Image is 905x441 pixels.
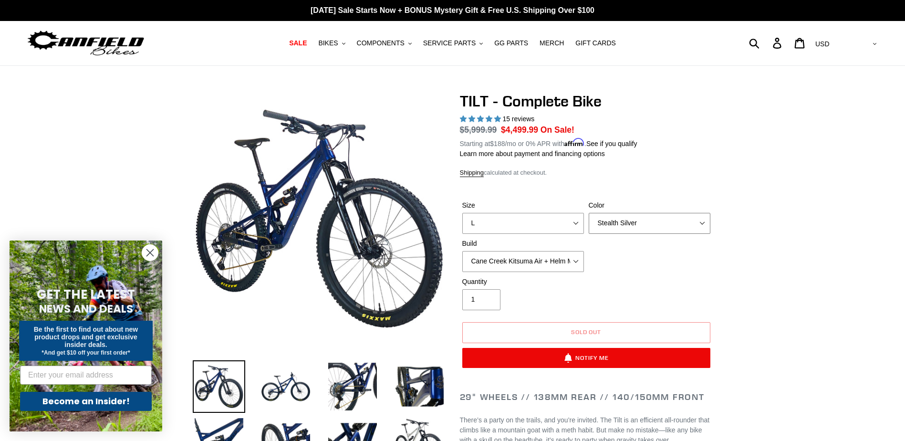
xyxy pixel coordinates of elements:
button: BIKES [313,37,350,50]
label: Build [462,239,584,249]
button: COMPONENTS [352,37,416,50]
span: MERCH [540,39,564,47]
a: MERCH [535,37,569,50]
a: See if you qualify - Learn more about Affirm Financing (opens in modal) [586,140,637,147]
span: 5.00 stars [460,115,503,123]
span: 15 reviews [502,115,534,123]
label: Color [589,200,710,210]
span: Sold out [571,328,602,336]
img: Load image into Gallery viewer, TILT - Complete Bike [326,360,379,413]
span: On Sale! [541,124,574,136]
a: SALE [284,37,312,50]
s: $5,999.99 [460,125,497,135]
a: Learn more about payment and financing options [460,150,605,157]
p: Starting at /mo or 0% APR with . [460,136,637,149]
a: Shipping [460,169,484,177]
span: Affirm [564,138,584,147]
a: GIFT CARDS [571,37,621,50]
h1: TILT - Complete Bike [460,92,713,110]
span: GET THE LATEST [37,286,135,303]
span: *And get $10 off your first order* [42,349,130,356]
h2: 29" Wheels // 138mm Rear // 140/150mm Front [460,392,713,402]
img: Canfield Bikes [26,28,146,58]
label: Size [462,200,584,210]
button: SERVICE PARTS [418,37,488,50]
span: SALE [289,39,307,47]
button: Become an Insider! [20,392,152,411]
input: Enter your email address [20,366,152,385]
span: COMPONENTS [357,39,405,47]
span: $4,499.99 [501,125,538,135]
span: Be the first to find out about new product drops and get exclusive insider deals. [34,325,138,348]
span: GIFT CARDS [575,39,616,47]
span: GG PARTS [494,39,528,47]
img: Load image into Gallery viewer, TILT - Complete Bike [193,360,245,413]
img: Load image into Gallery viewer, TILT - Complete Bike [393,360,446,413]
input: Search [754,32,779,53]
a: GG PARTS [489,37,533,50]
button: Close dialog [142,244,158,261]
div: calculated at checkout. [460,168,713,178]
span: SERVICE PARTS [423,39,476,47]
button: Notify Me [462,348,710,368]
button: Sold out [462,322,710,343]
img: Load image into Gallery viewer, TILT - Complete Bike [260,360,312,413]
span: $188 [490,140,505,147]
label: Quantity [462,277,584,287]
span: NEWS AND DEALS [39,301,133,316]
span: BIKES [318,39,338,47]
